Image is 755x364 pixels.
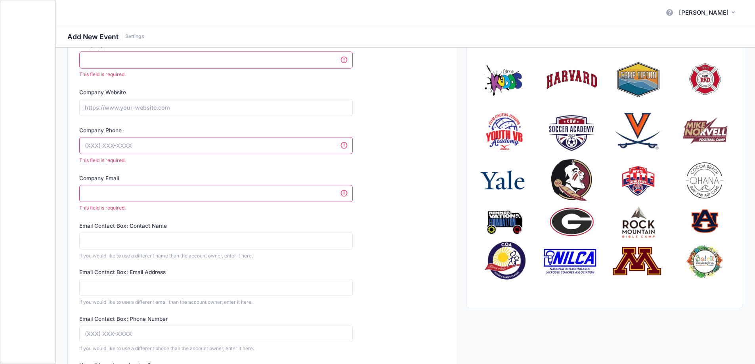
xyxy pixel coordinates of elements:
[79,268,166,276] label: Email Contact Box: Email Address
[79,315,168,323] label: Email Contact Box: Phone Number
[79,99,353,116] input: https://www.your-website.com
[79,137,353,154] input: (XXX) XXX-XXXX
[125,34,144,40] a: Settings
[679,8,729,17] span: [PERSON_NAME]
[79,71,353,78] span: This field is required.
[79,299,353,306] div: If you would like to use a different email than the account owner, enter it here.
[79,326,353,343] input: (XXX) XXX-XXXX
[79,88,126,96] label: Company Website
[67,32,144,41] h1: Add New Event
[79,345,353,352] div: If you would like to use a different phone than the account owner, enter it here.
[79,126,122,134] label: Company Phone
[674,4,743,22] button: [PERSON_NAME]
[478,44,731,297] img: social-proof.png
[79,222,167,230] label: Email Contact Box: Contact Name
[79,204,353,212] span: This field is required.
[79,157,353,164] span: This field is required.
[79,174,119,182] label: Company Email
[79,252,353,259] div: If you would like to use a different name than the account owner, enter it here.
